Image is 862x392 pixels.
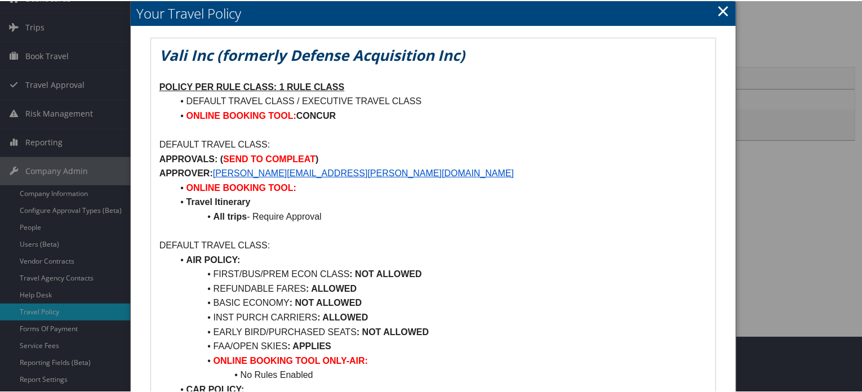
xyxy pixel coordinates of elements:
strong: APPROVALS: ( [159,153,223,163]
strong: : NOT ALLOWED [290,297,362,306]
strong: : ALLOWED [306,283,357,292]
li: BASIC ECONOMY [173,295,708,309]
u: POLICY PER RULE CLASS: 1 RULE CLASS [159,81,345,91]
strong: : ALLOWED [317,311,368,321]
em: Vali Inc (formerly Defense Acquisition Inc) [159,44,465,64]
a: [PERSON_NAME][EMAIL_ADDRESS][PERSON_NAME][DOMAIN_NAME] [213,167,514,177]
p: DEFAULT TRAVEL CLASS: [159,237,708,252]
li: FAA/OPEN SKIES [173,338,708,353]
strong: All trips [214,211,247,220]
li: DEFAULT TRAVEL CLASS / EXECUTIVE TRAVEL CLASS [173,93,708,108]
li: EARLY BIRD/PURCHASED SEATS [173,324,708,338]
strong: AIR POLICY: [186,254,241,264]
strong: CONCUR [296,110,336,119]
strong: ONLINE BOOKING TOOL ONLY-AIR: [214,355,368,364]
strong: SEND TO COMPLEAT [223,153,316,163]
strong: : APPLIES [287,340,331,350]
strong: : NOT ALLOWED [357,326,429,336]
li: FIRST/BUS/PREM ECON CLASS [173,266,708,280]
li: No Rules Enabled [173,367,708,381]
strong: : NOT ALLOWED [350,268,422,278]
strong: Travel Itinerary [186,196,251,206]
li: REFUNDABLE FARES [173,280,708,295]
li: INST PURCH CARRIERS [173,309,708,324]
p: DEFAULT TRAVEL CLASS: [159,136,708,151]
li: - Require Approval [173,208,708,223]
strong: ) [316,153,318,163]
strong: ONLINE BOOKING TOOL: [186,110,296,119]
strong: APPROVER: [159,167,213,177]
strong: ONLINE BOOKING TOOL: [186,182,296,191]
